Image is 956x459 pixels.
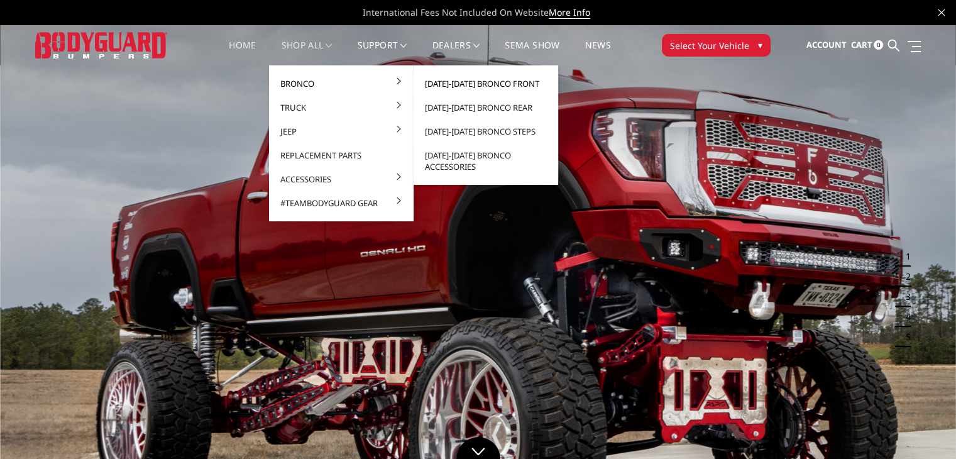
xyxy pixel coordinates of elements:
[274,72,409,96] a: Bronco
[850,28,883,62] a: Cart 0
[419,96,553,119] a: [DATE]-[DATE] Bronco Rear
[274,96,409,119] a: Truck
[35,32,167,58] img: BODYGUARD BUMPERS
[274,143,409,167] a: Replacement Parts
[898,327,911,347] button: 5 of 5
[898,246,911,267] button: 1 of 5
[662,34,771,57] button: Select Your Vehicle
[432,41,480,65] a: Dealers
[419,119,553,143] a: [DATE]-[DATE] Bronco Steps
[274,119,409,143] a: Jeep
[419,72,553,96] a: [DATE]-[DATE] Bronco Front
[898,267,911,287] button: 2 of 5
[274,167,409,191] a: Accessories
[456,437,500,459] a: Click to Down
[670,39,749,52] span: Select Your Vehicle
[758,38,762,52] span: ▾
[282,41,332,65] a: shop all
[505,41,559,65] a: SEMA Show
[850,39,872,50] span: Cart
[806,39,846,50] span: Account
[358,41,407,65] a: Support
[585,41,610,65] a: News
[874,40,883,50] span: 0
[549,6,590,19] a: More Info
[229,41,256,65] a: Home
[806,28,846,62] a: Account
[274,191,409,215] a: #TeamBodyguard Gear
[898,307,911,327] button: 4 of 5
[419,143,553,179] a: [DATE]-[DATE] Bronco Accessories
[898,287,911,307] button: 3 of 5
